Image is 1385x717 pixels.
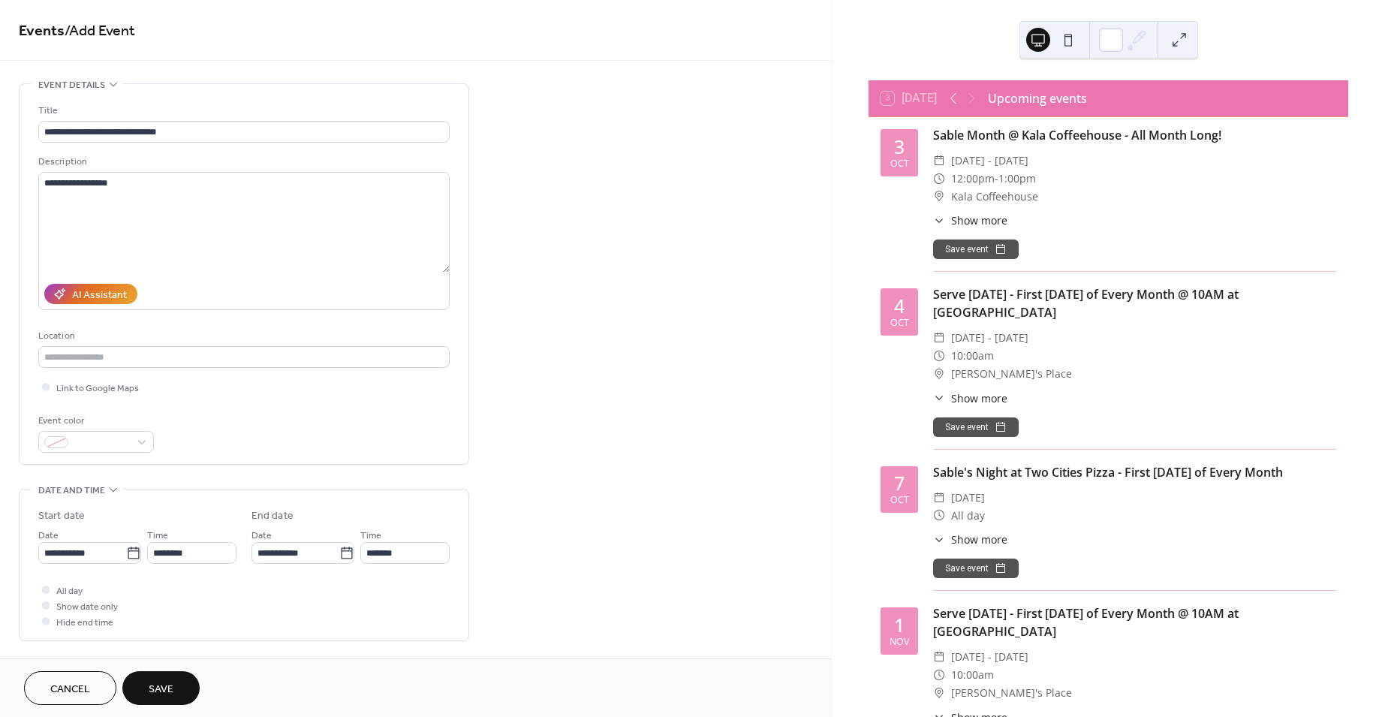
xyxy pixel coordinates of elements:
span: 10:00am [951,666,994,684]
span: Kala Coffeehouse [951,188,1038,206]
button: Save event [933,240,1019,259]
span: Time [147,528,168,544]
div: ​ [933,507,945,525]
div: ​ [933,329,945,347]
span: All day [56,583,83,599]
div: 1 [894,616,905,634]
button: Save event [933,559,1019,578]
div: ​ [933,489,945,507]
div: Nov [890,637,909,647]
div: Upcoming events [988,89,1087,107]
div: End date [251,508,294,524]
button: ​Show more [933,532,1007,547]
button: Save event [933,417,1019,437]
button: ​Show more [933,390,1007,406]
div: ​ [933,365,945,383]
div: Serve [DATE] - First [DATE] of Every Month @ 10AM at [GEOGRAPHIC_DATA] [933,604,1336,640]
span: Time [360,528,381,544]
div: Sable's Night at Two Cities Pizza - First [DATE] of Every Month [933,463,1336,481]
span: Date [38,528,59,544]
div: Event color [38,413,151,429]
span: Show more [951,390,1007,406]
span: All day [951,507,985,525]
div: ​ [933,666,945,684]
span: - [995,170,998,188]
div: Location [38,328,447,344]
span: Event details [38,77,105,93]
button: ​Show more [933,212,1007,228]
span: Show more [951,532,1007,547]
div: Oct [890,159,909,169]
div: ​ [933,648,945,666]
div: ​ [933,532,945,547]
a: Events [19,17,65,46]
span: Save [149,682,173,697]
span: [DATE] - [DATE] [951,329,1028,347]
span: [DATE] - [DATE] [951,648,1028,666]
span: 12:00pm [951,170,995,188]
div: Oct [890,318,909,328]
span: [PERSON_NAME]'s Place [951,365,1072,383]
button: AI Assistant [44,284,137,304]
div: Sable Month @ Kala Coffeehouse - All Month Long! [933,126,1336,144]
div: 4 [894,297,905,315]
span: 10:00am [951,347,994,365]
div: 7 [894,474,905,493]
span: [PERSON_NAME]'s Place [951,684,1072,702]
span: Show date only [56,599,118,615]
span: [DATE] [951,489,985,507]
span: Cancel [50,682,90,697]
div: ​ [933,188,945,206]
div: 3 [894,137,905,156]
span: / Add Event [65,17,135,46]
button: Save [122,671,200,705]
div: ​ [933,347,945,365]
div: ​ [933,390,945,406]
div: AI Assistant [72,288,127,303]
div: ​ [933,212,945,228]
button: Cancel [24,671,116,705]
div: ​ [933,170,945,188]
div: Description [38,154,447,170]
span: Show more [951,212,1007,228]
span: Link to Google Maps [56,381,139,396]
span: Hide end time [56,615,113,631]
span: 1:00pm [998,170,1036,188]
span: [DATE] - [DATE] [951,152,1028,170]
div: ​ [933,684,945,702]
div: Title [38,103,447,119]
div: Serve [DATE] - First [DATE] of Every Month @ 10AM at [GEOGRAPHIC_DATA] [933,285,1336,321]
div: Start date [38,508,85,524]
div: ​ [933,152,945,170]
span: Date and time [38,483,105,499]
div: Oct [890,496,909,505]
span: Date [251,528,272,544]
